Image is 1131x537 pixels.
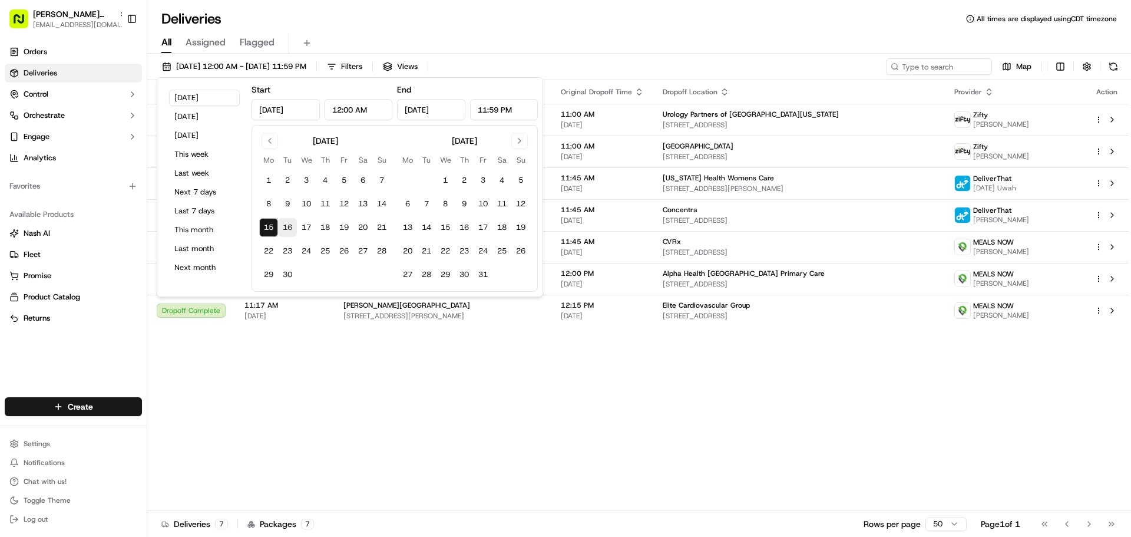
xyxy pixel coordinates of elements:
button: 3 [474,171,492,190]
button: 9 [455,195,474,213]
button: 21 [372,218,391,237]
input: Time [325,99,393,120]
span: Map [1016,61,1031,72]
button: 12 [511,195,530,213]
button: 30 [278,265,297,284]
div: Deliveries [161,518,228,530]
span: DeliverThat [973,174,1011,183]
span: Alpha Health [GEOGRAPHIC_DATA] Primary Care [663,269,825,278]
div: Available Products [5,205,142,224]
button: 1 [436,171,455,190]
a: 💻API Documentation [95,259,194,280]
button: Returns [5,309,142,328]
img: melas_now_logo.png [955,303,970,318]
span: Zifty [973,110,988,120]
button: Fleet [5,245,142,264]
span: Control [24,89,48,100]
button: 27 [398,265,417,284]
img: Snider Plaza [12,203,31,222]
span: All [161,35,171,50]
span: [DATE] [165,183,189,192]
button: Go to previous month [262,133,278,149]
button: 17 [297,218,316,237]
span: Nash AI [24,228,50,239]
img: 1732323095091-59ea418b-cfe3-43c8-9ae0-d0d06d6fd42c [25,113,46,134]
th: Friday [474,154,492,166]
span: [DATE] [561,311,644,321]
a: Returns [9,313,137,324]
th: Wednesday [297,154,316,166]
div: Page 1 of 1 [981,518,1020,530]
div: Past conversations [12,153,79,163]
span: Filters [341,61,362,72]
div: [DATE] [313,135,338,147]
button: 24 [297,242,316,261]
span: 12:00 PM [561,269,644,278]
button: Control [5,85,142,104]
div: [DATE] [452,135,477,147]
button: 7 [417,195,436,213]
img: profile_deliverthat_partner.png [955,176,970,191]
span: [PERSON_NAME] [973,247,1029,256]
button: 14 [417,218,436,237]
button: Map [997,58,1037,75]
h1: Deliveries [161,9,221,28]
div: Start new chat [53,113,193,124]
span: Views [397,61,418,72]
span: [PERSON_NAME] [973,120,1029,129]
button: Next 7 days [169,184,240,200]
button: 23 [455,242,474,261]
img: melas_now_logo.png [955,239,970,255]
span: MEALS NOW [973,301,1014,311]
button: 22 [436,242,455,261]
button: 22 [259,242,278,261]
span: [DATE] [561,120,644,130]
button: Nash AI [5,224,142,243]
span: Assigned [186,35,226,50]
button: 11 [492,195,511,213]
a: Nash AI [9,228,137,239]
span: [DATE] [169,215,193,224]
span: Returns [24,313,50,324]
span: [STREET_ADDRESS] [663,152,935,162]
button: 6 [353,171,372,190]
span: [PERSON_NAME][GEOGRAPHIC_DATA] [33,8,114,20]
img: 1736555255976-a54dd68f-1ca7-489b-9aae-adbdc363a1c4 [24,183,33,193]
button: 21 [417,242,436,261]
img: 1736555255976-a54dd68f-1ca7-489b-9aae-adbdc363a1c4 [12,113,33,134]
button: 28 [372,242,391,261]
span: Engage [24,131,49,142]
div: 7 [215,519,228,529]
button: 3 [297,171,316,190]
span: 11:45 AM [561,205,644,215]
span: Zifty [973,142,988,151]
span: Chat with us! [24,477,67,486]
button: 7 [372,171,391,190]
button: [DATE] 12:00 AM - [DATE] 11:59 PM [157,58,312,75]
span: 12:15 PM [561,301,644,310]
button: Create [5,397,142,416]
span: 11:00 AM [561,141,644,151]
span: [STREET_ADDRESS] [663,216,935,225]
span: [STREET_ADDRESS][PERSON_NAME] [663,184,935,193]
button: Last month [169,241,240,257]
span: Concentra [663,205,697,215]
button: Next month [169,259,240,276]
button: 16 [455,218,474,237]
button: 20 [398,242,417,261]
span: API Documentation [111,263,189,275]
button: 19 [511,218,530,237]
button: Settings [5,436,142,452]
button: Last week [169,165,240,182]
th: Friday [335,154,353,166]
span: [STREET_ADDRESS] [663,311,935,321]
button: 19 [335,218,353,237]
label: End [397,84,411,95]
a: Product Catalog [9,292,137,302]
span: All times are displayed using CDT timezone [977,14,1117,24]
button: Notifications [5,454,142,471]
span: MEALS NOW [973,269,1014,279]
button: 11 [316,195,335,213]
button: Views [378,58,423,75]
button: Promise [5,266,142,285]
